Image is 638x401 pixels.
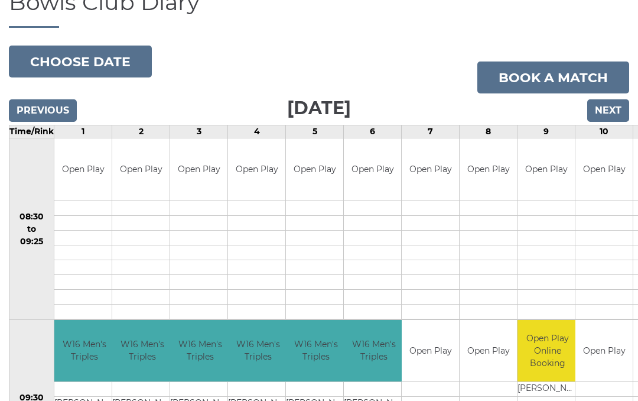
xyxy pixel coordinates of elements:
[54,320,114,382] td: W16 Men's Triples
[344,125,402,138] td: 6
[587,99,629,122] input: Next
[517,138,575,200] td: Open Play
[228,138,285,200] td: Open Play
[575,320,633,382] td: Open Play
[517,382,577,397] td: [PERSON_NAME]
[402,125,460,138] td: 7
[54,138,112,200] td: Open Play
[477,62,629,93] a: Book a match
[112,125,170,138] td: 2
[517,125,575,138] td: 9
[286,125,344,138] td: 5
[344,320,403,382] td: W16 Men's Triples
[228,320,288,382] td: W16 Men's Triples
[344,138,401,200] td: Open Play
[9,99,77,122] input: Previous
[460,125,517,138] td: 8
[170,125,228,138] td: 3
[9,125,54,138] td: Time/Rink
[402,320,459,382] td: Open Play
[575,138,633,200] td: Open Play
[575,125,633,138] td: 10
[9,46,152,77] button: Choose date
[460,320,517,382] td: Open Play
[286,320,346,382] td: W16 Men's Triples
[286,138,343,200] td: Open Play
[402,138,459,200] td: Open Play
[460,138,517,200] td: Open Play
[112,320,172,382] td: W16 Men's Triples
[517,320,577,382] td: Open Play Online Booking
[170,320,230,382] td: W16 Men's Triples
[112,138,170,200] td: Open Play
[9,138,54,320] td: 08:30 to 09:25
[228,125,286,138] td: 4
[170,138,227,200] td: Open Play
[54,125,112,138] td: 1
